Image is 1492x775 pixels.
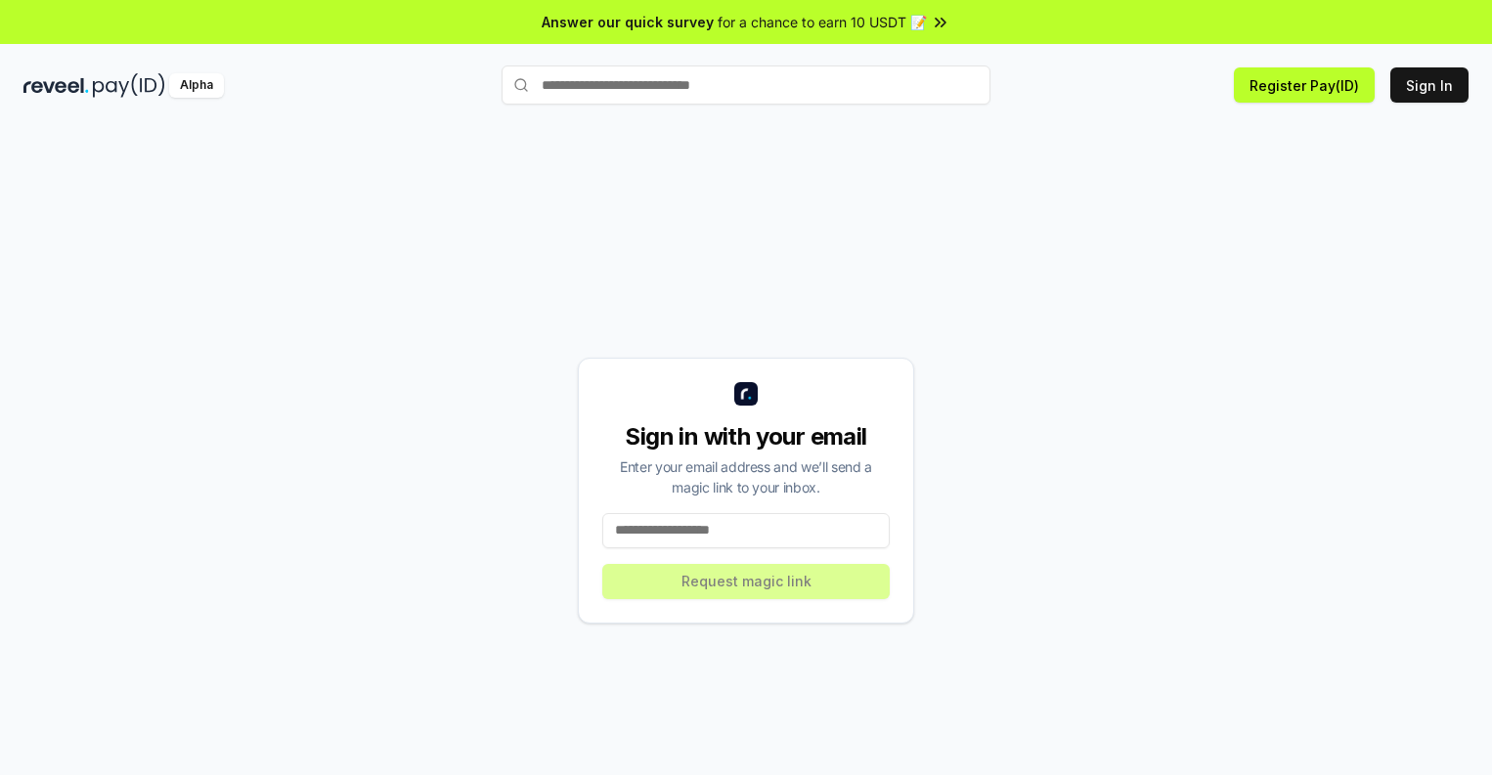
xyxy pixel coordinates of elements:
img: logo_small [734,382,758,406]
span: Answer our quick survey [542,12,714,32]
div: Alpha [169,73,224,98]
div: Sign in with your email [602,421,890,452]
button: Sign In [1390,67,1469,103]
img: pay_id [93,73,165,98]
div: Enter your email address and we’ll send a magic link to your inbox. [602,456,890,497]
span: for a chance to earn 10 USDT 📝 [718,12,927,32]
button: Register Pay(ID) [1234,67,1375,103]
img: reveel_dark [23,73,89,98]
